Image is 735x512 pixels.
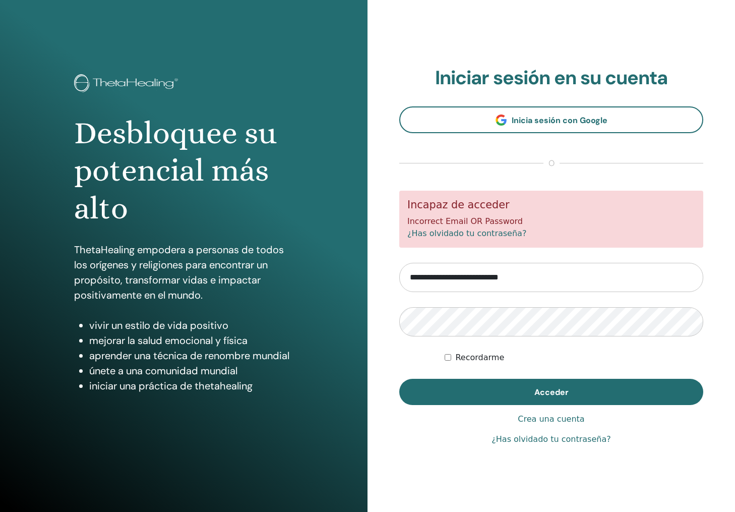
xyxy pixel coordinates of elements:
[89,363,294,378] li: únete a una comunidad mundial
[74,242,294,303] p: ThetaHealing empodera a personas de todos los orígenes y religiones para encontrar un propósito, ...
[407,199,695,211] h5: Incapaz de acceder
[543,157,560,169] span: o
[407,229,526,238] a: ¿Has olvidado tu contraseña?
[89,348,294,363] li: aprender una técnica de renombre mundial
[492,433,610,445] a: ¿Has olvidado tu contraseña?
[512,115,607,126] span: Inicia sesión con Google
[534,387,569,397] span: Acceder
[399,191,703,248] div: Incorrect Email OR Password
[399,67,703,90] h2: Iniciar sesión en su cuenta
[455,352,504,364] label: Recordarme
[399,379,703,405] button: Acceder
[445,352,703,364] div: Mantenerme autenticado indefinidamente o hasta cerrar la sesión manualmente
[399,106,703,133] a: Inicia sesión con Google
[89,378,294,393] li: iniciar una práctica de thetahealing
[518,413,584,425] a: Crea una cuenta
[89,333,294,348] li: mejorar la salud emocional y física
[74,115,294,227] h1: Desbloquee su potencial más alto
[89,318,294,333] li: vivir un estilo de vida positivo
